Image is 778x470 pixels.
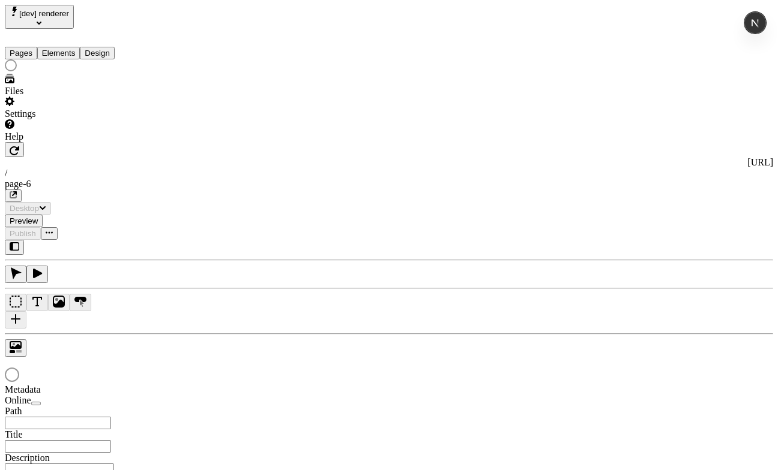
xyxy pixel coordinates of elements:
[5,384,149,395] div: Metadata
[5,5,74,29] button: Select site
[5,294,26,311] button: Box
[5,179,773,189] div: page-6
[10,204,39,213] span: Desktop
[5,453,50,463] span: Description
[5,215,43,227] button: Preview
[5,109,149,119] div: Settings
[5,429,23,439] span: Title
[19,9,69,18] span: [dev] renderer
[80,47,115,59] button: Design
[5,202,51,215] button: Desktop
[5,406,22,416] span: Path
[5,131,149,142] div: Help
[5,47,37,59] button: Pages
[5,395,31,405] span: Online
[10,216,38,225] span: Preview
[48,294,70,311] button: Image
[5,86,149,97] div: Files
[5,227,41,240] button: Publish
[70,294,91,311] button: Button
[37,47,80,59] button: Elements
[10,229,36,238] span: Publish
[5,168,773,179] div: /
[5,157,773,168] div: [URL]
[26,294,48,311] button: Text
